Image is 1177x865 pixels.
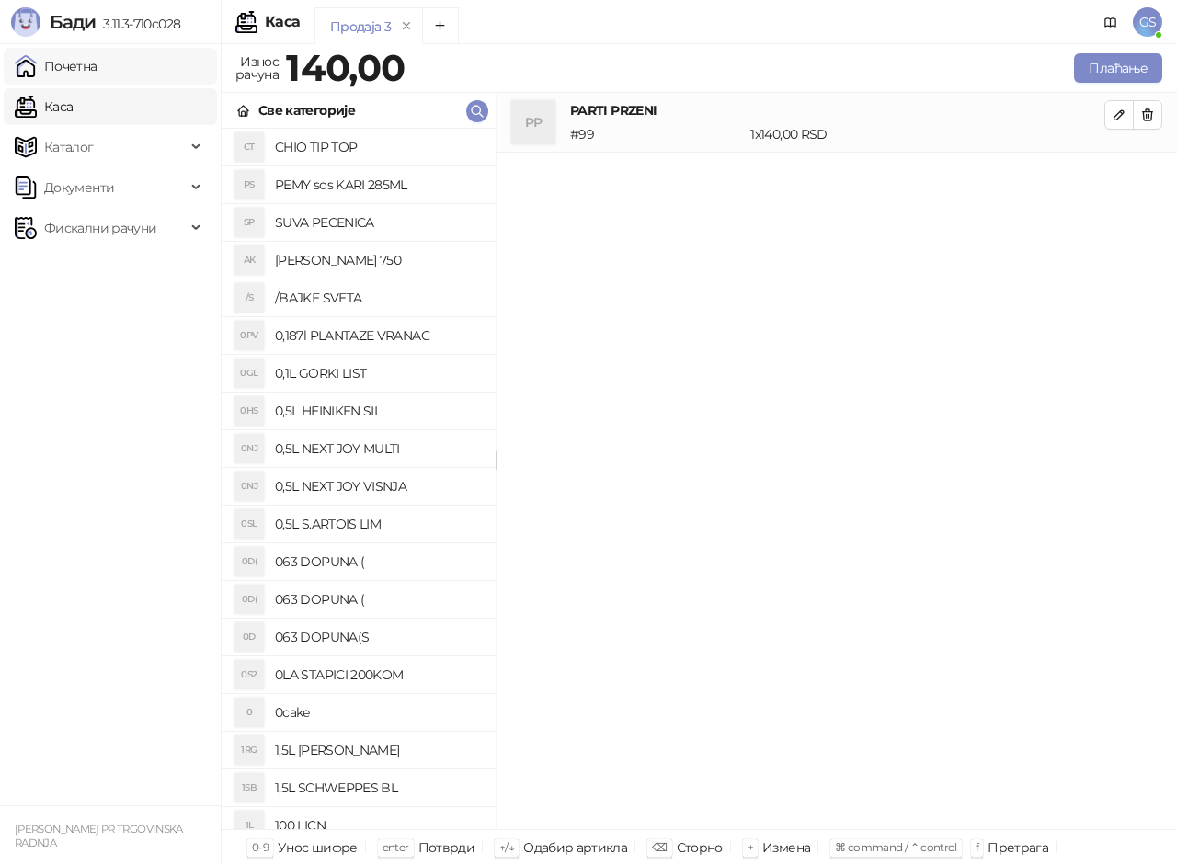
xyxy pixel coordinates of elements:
[234,509,264,539] div: 0SL
[1096,7,1126,37] a: Документација
[1074,53,1162,83] button: Плаћање
[330,17,391,37] div: Продаја 3
[275,585,481,614] h4: 063 DOPUNA (
[422,7,459,44] button: Add tab
[275,811,481,840] h4: 100 LICN
[762,836,810,859] div: Измена
[652,840,667,854] span: ⌫
[44,210,156,246] span: Фискални рачуни
[275,698,481,727] h4: 0cake
[234,245,264,275] div: AK
[234,472,264,501] div: 0NJ
[275,283,481,313] h4: /BAJKE SVETA
[258,100,355,120] div: Све категорије
[96,16,180,32] span: 3.11.3-710c028
[499,840,514,854] span: ↑/↓
[418,836,475,859] div: Потврди
[988,836,1048,859] div: Претрага
[835,840,957,854] span: ⌘ command / ⌃ control
[234,283,264,313] div: /S
[383,840,409,854] span: enter
[275,472,481,501] h4: 0,5L NEXT JOY VISNJA
[15,48,97,85] a: Почетна
[976,840,978,854] span: f
[252,840,269,854] span: 0-9
[275,434,481,463] h4: 0,5L NEXT JOY MULTI
[234,547,264,576] div: 0D(
[15,88,73,125] a: Каса
[275,622,481,652] h4: 063 DOPUNA(S
[677,836,723,859] div: Сторно
[748,840,753,854] span: +
[44,169,114,206] span: Документи
[44,129,94,165] span: Каталог
[275,509,481,539] h4: 0,5L S.ARTOIS LIM
[15,823,183,849] small: [PERSON_NAME] PR TRGOVINSKA RADNJA
[234,735,264,765] div: 1RG
[234,170,264,199] div: PS
[265,15,300,29] div: Каса
[275,547,481,576] h4: 063 DOPUNA (
[523,836,627,859] div: Одабир артикла
[275,208,481,237] h4: SUVA PECENICA
[234,585,264,614] div: 0D(
[234,359,264,388] div: 0GL
[234,773,264,802] div: 1SB
[11,7,40,37] img: Logo
[234,622,264,652] div: 0D
[234,698,264,727] div: 0
[275,170,481,199] h4: PEMY sos KARI 285ML
[566,124,747,144] div: # 99
[511,100,555,144] div: PP
[234,660,264,689] div: 0S2
[234,321,264,350] div: 0PV
[234,132,264,162] div: CT
[234,811,264,840] div: 1L
[747,124,1108,144] div: 1 x 140,00 RSD
[50,11,96,33] span: Бади
[234,434,264,463] div: 0NJ
[275,245,481,275] h4: [PERSON_NAME] 750
[275,321,481,350] h4: 0,187l PLANTAZE VRANAC
[275,359,481,388] h4: 0,1L GORKI LIST
[286,45,405,90] strong: 140,00
[275,660,481,689] h4: 0LA STAPICI 200KOM
[275,396,481,426] h4: 0,5L HEINIKEN SIL
[278,836,358,859] div: Унос шифре
[1133,7,1162,37] span: GS
[222,129,496,829] div: grid
[275,735,481,765] h4: 1,5L [PERSON_NAME]
[234,208,264,237] div: SP
[275,132,481,162] h4: CHIO TIP TOP
[570,100,1104,120] h4: PARTI PRZENI
[275,773,481,802] h4: 1,5L SCHWEPPES BL
[234,396,264,426] div: 0HS
[232,50,282,86] div: Износ рачуна
[394,18,418,34] button: remove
